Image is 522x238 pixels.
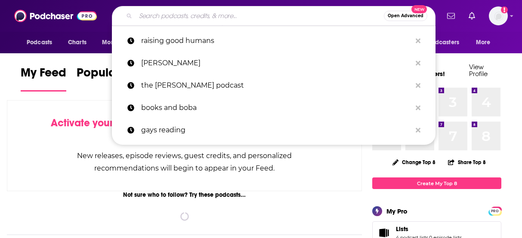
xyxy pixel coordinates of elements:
button: open menu [412,34,472,51]
a: Create My Top 8 [372,177,501,189]
a: Lists [396,225,462,233]
span: Monitoring [102,37,133,49]
span: More [476,37,491,49]
span: For Podcasters [418,37,459,49]
img: Podchaser - Follow, Share and Rate Podcasts [14,8,97,24]
a: gays reading [112,119,436,141]
button: Share Top 8 [448,154,486,171]
p: raising good humans [141,30,411,52]
button: Open AdvancedNew [384,11,427,21]
a: My Feed [21,65,66,92]
a: Popular Feed [77,65,150,92]
img: User Profile [489,6,508,25]
span: Open Advanced [388,14,423,18]
div: by following Podcasts, Creators, Lists, and other Users! [50,117,318,142]
p: gays reading [141,119,411,141]
span: My Feed [21,65,66,85]
input: Search podcasts, credits, & more... [136,9,384,23]
span: Lists [396,225,408,233]
p: books and boba [141,97,411,119]
div: Search podcasts, credits, & more... [112,6,436,26]
div: New releases, episode reviews, guest credits, and personalized recommendations will begin to appe... [50,150,318,174]
p: the oprah winfrey podcast [141,74,411,97]
div: Not sure who to follow? Try these podcasts... [7,191,362,198]
div: My Pro [386,207,408,215]
button: Show profile menu [489,6,508,25]
button: Change Top 8 [387,157,441,168]
span: Logged in as PenguinYoungReaders [489,6,508,25]
a: Show notifications dropdown [444,9,458,23]
span: PRO [490,208,500,214]
a: Charts [62,34,92,51]
span: Activate your Feed [51,116,139,129]
p: pressman [141,52,411,74]
a: View Profile [469,63,488,78]
button: open menu [96,34,144,51]
svg: Add a profile image [501,6,508,13]
span: Podcasts [27,37,52,49]
button: open menu [21,34,63,51]
a: [PERSON_NAME] [112,52,436,74]
a: PRO [490,207,500,214]
a: Show notifications dropdown [465,9,479,23]
span: Charts [68,37,86,49]
a: raising good humans [112,30,436,52]
a: books and boba [112,97,436,119]
span: Popular Feed [77,65,150,85]
span: New [411,5,427,13]
a: the [PERSON_NAME] podcast [112,74,436,97]
button: open menu [470,34,501,51]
